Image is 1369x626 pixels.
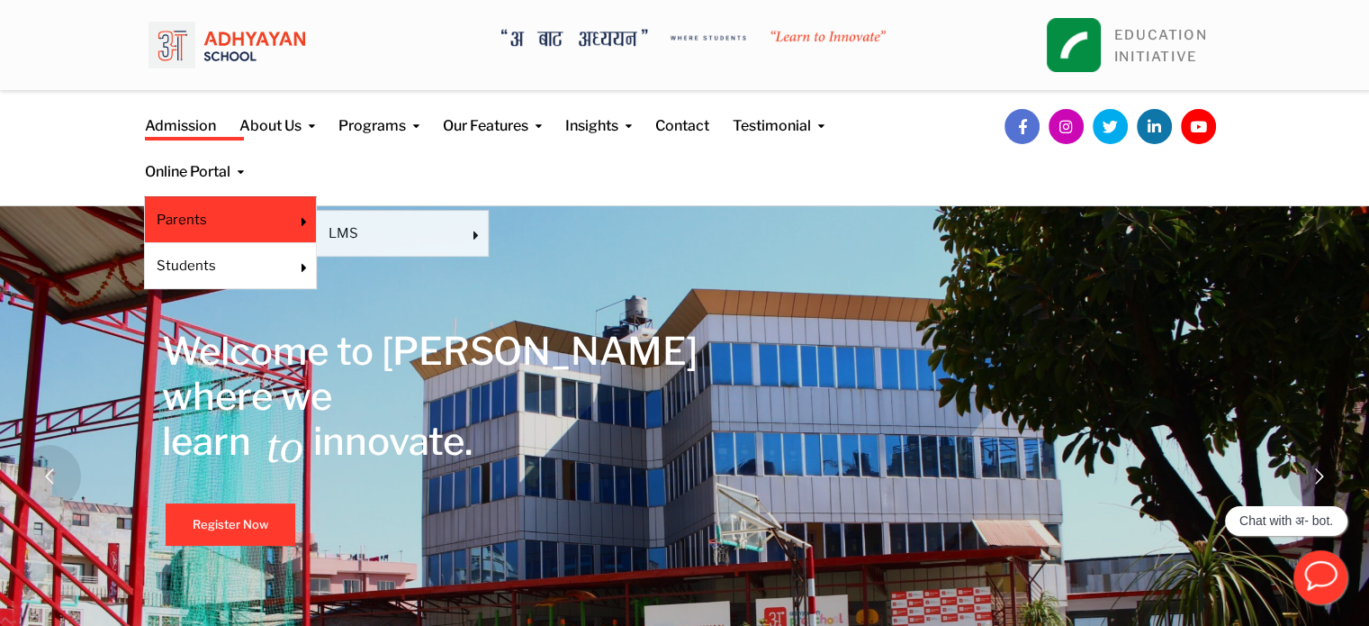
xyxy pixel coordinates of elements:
a: Programs [338,91,419,137]
rs-layer: Welcome to [PERSON_NAME] where we learn [162,329,698,464]
img: logo [149,14,305,77]
img: A Bata Adhyayan where students learn to Innovate [501,29,886,47]
rs-layer: innovate. [313,419,473,464]
a: Students [157,256,280,276]
a: Our Features [443,91,542,137]
img: square_leapfrog [1047,18,1101,72]
a: About Us [239,91,315,137]
a: Insights [565,91,632,137]
a: Parents [157,210,280,230]
a: Contact [655,91,709,137]
a: LMS [329,223,452,243]
p: Chat with अ- bot. [1239,513,1333,529]
a: Register Now [166,504,295,546]
rs-layer: to [266,423,303,468]
a: Online Portal [145,137,244,183]
a: EDUCATIONINITIATIVE [1114,27,1207,65]
a: Testimonial [733,91,824,137]
a: Admission [145,91,216,137]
